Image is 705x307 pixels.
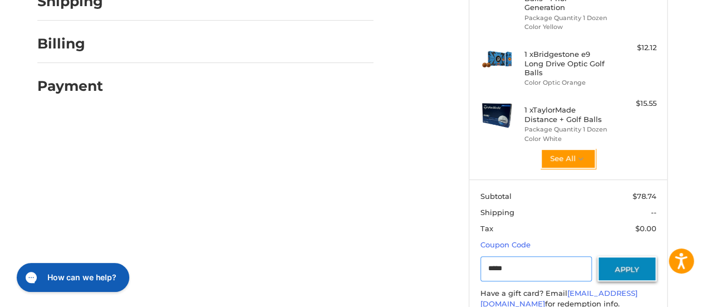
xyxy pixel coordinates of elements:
[524,50,610,77] h4: 1 x Bridgestone e9 Long Drive Optic Golf Balls
[480,224,493,233] span: Tax
[524,22,610,32] li: Color Yellow
[597,256,657,281] button: Apply
[480,256,592,281] input: Gift Certificate or Coupon Code
[11,259,133,296] iframe: Gorgias live chat messenger
[635,224,657,233] span: $0.00
[480,240,531,249] a: Coupon Code
[480,208,514,217] span: Shipping
[524,13,610,23] li: Package Quantity 1 Dozen
[37,35,103,52] h2: Billing
[37,77,103,95] h2: Payment
[633,192,657,201] span: $78.74
[524,105,610,124] h4: 1 x TaylorMade Distance + Golf Balls
[651,208,657,217] span: --
[612,98,657,109] div: $15.55
[524,78,610,87] li: Color Optic Orange
[541,149,596,169] button: See All
[524,125,610,134] li: Package Quantity 1 Dozen
[480,192,512,201] span: Subtotal
[612,42,657,53] div: $12.12
[524,134,610,144] li: Color White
